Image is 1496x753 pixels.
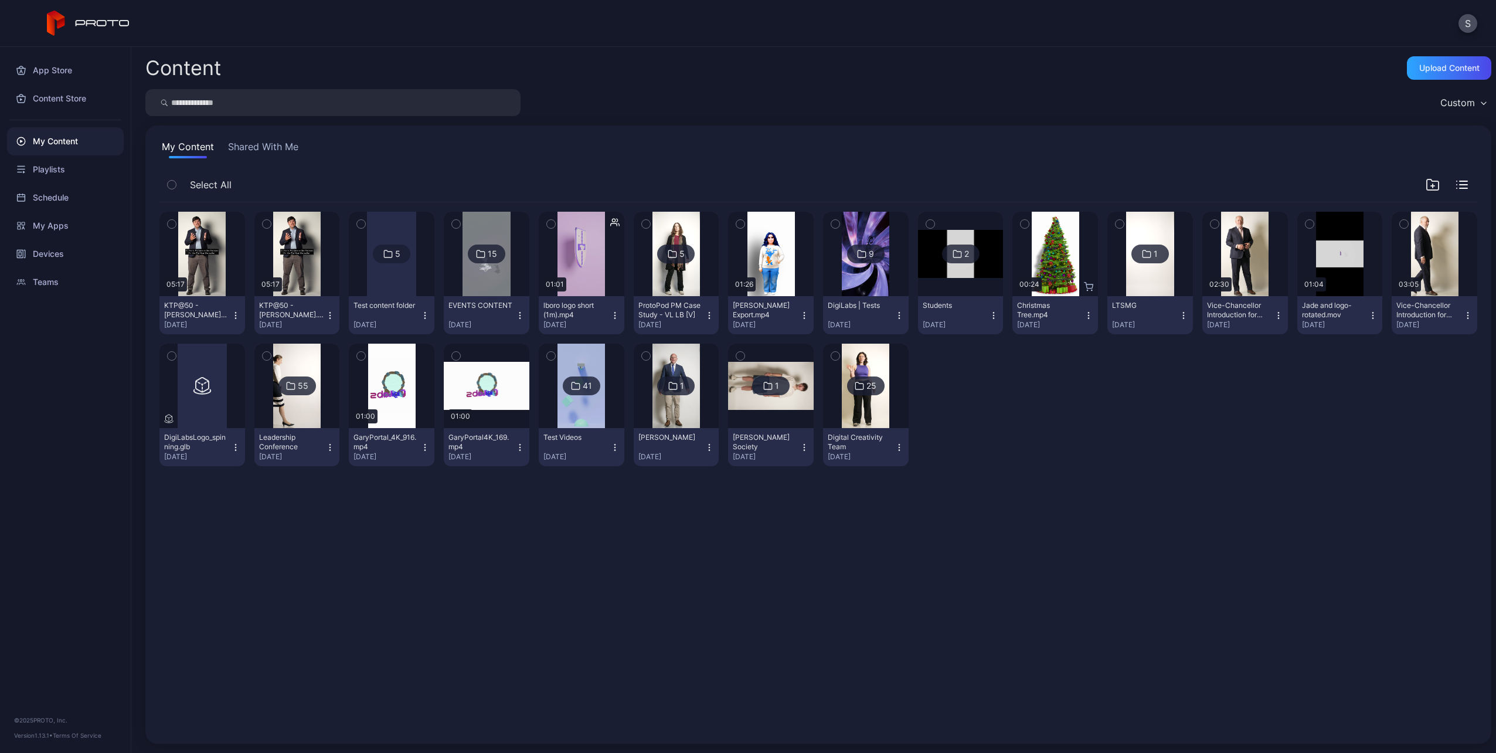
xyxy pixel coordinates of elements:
div: KTP@50 - Dan Parsons V3.mp4 [164,301,229,320]
div: Digital Creativity Team [828,433,892,452]
div: LTSMG [1112,301,1177,310]
button: lboro logo short (1m).mp4[DATE] [539,296,624,334]
div: [DATE] [923,320,990,330]
div: [DATE] [1207,320,1274,330]
span: Version 1.13.1 • [14,732,53,739]
div: 1 [775,381,779,391]
div: 41 [583,381,592,391]
div: Custom [1440,97,1475,108]
div: [DATE] [353,320,420,330]
div: [DATE] [164,452,231,462]
span: Select All [190,178,232,192]
div: © 2025 PROTO, Inc. [14,715,117,725]
a: Teams [7,268,124,296]
div: lboro logo short (1m).mp4 [543,301,608,320]
button: [PERSON_NAME][DATE] [634,428,719,466]
button: LTSMG[DATE] [1107,296,1193,334]
button: GaryPortal4K_169.mp4[DATE] [444,428,529,466]
div: [DATE] [259,320,326,330]
div: [DATE] [543,320,610,330]
a: Schedule [7,184,124,212]
div: Sara Export.mp4 [733,301,797,320]
button: Vice-Chancellor Introduction for Halls.mp4[DATE] [1392,296,1477,334]
div: EVENTS CONTENT [448,301,513,310]
div: [DATE] [1112,320,1179,330]
div: 1 [680,381,684,391]
button: Students[DATE] [918,296,1004,334]
div: 2 [964,249,969,259]
div: 25 [866,381,876,391]
button: My Content [159,140,216,158]
button: Christmas Tree.mp4[DATE] [1012,296,1098,334]
a: My Content [7,127,124,155]
button: ProtoPod PM Case Study - VL LB [V][DATE] [634,296,719,334]
button: DigiLabsLogo_spinning.glb[DATE] [159,428,245,466]
div: [DATE] [638,320,705,330]
div: [DATE] [1302,320,1369,330]
div: [DATE] [448,320,515,330]
div: GaryPortal_4K_916.mp4 [353,433,418,452]
a: My Apps [7,212,124,240]
div: Students [923,301,987,310]
div: [DATE] [259,452,326,462]
div: [DATE] [828,320,895,330]
div: Jade and logo-rotated.mov [1302,301,1366,320]
button: Leadership Conference[DATE] [254,428,340,466]
div: GaryPortal4K_169.mp4 [448,433,513,452]
button: KTP@50 - [PERSON_NAME] V3.mp4[DATE] [159,296,245,334]
div: [DATE] [828,452,895,462]
div: [DATE] [1017,320,1084,330]
button: [PERSON_NAME] Society[DATE] [728,428,814,466]
div: 15 [488,249,497,259]
div: Content [145,58,221,78]
button: EVENTS CONTENT[DATE] [444,296,529,334]
div: Leadership Conference [259,433,324,452]
button: Test content folder[DATE] [349,296,434,334]
a: Content Store [7,84,124,113]
button: [PERSON_NAME] Export.mp4[DATE] [728,296,814,334]
button: KTP@50 - [PERSON_NAME].mp4[DATE] [254,296,340,334]
div: [DATE] [353,452,420,462]
div: 55 [298,381,308,391]
a: Playlists [7,155,124,184]
div: Vice-Chancellor Introduction for Halls.mp4 [1396,301,1461,320]
div: [DATE] [1396,320,1463,330]
button: Shared With Me [226,140,301,158]
button: Digital Creativity Team[DATE] [823,428,909,466]
div: [DATE] [164,320,231,330]
div: DigiLabsLogo_spinning.glb [164,433,229,452]
div: Test content folder [353,301,418,310]
button: GaryPortal_4K_916.mp4[DATE] [349,428,434,466]
a: Devices [7,240,124,268]
div: Upload Content [1419,63,1480,73]
div: 9 [869,249,874,259]
button: DigiLabs | Tests[DATE] [823,296,909,334]
div: KTP@50 - Dan Parsons.mp4 [259,301,324,320]
a: Terms Of Service [53,732,101,739]
div: [DATE] [733,452,800,462]
div: [DATE] [638,452,705,462]
div: ProtoPod PM Case Study - VL LB [V] [638,301,703,320]
div: 5 [395,249,400,259]
button: Upload Content [1407,56,1491,80]
a: App Store [7,56,124,84]
div: 5 [679,249,685,259]
div: Simon Foster [638,433,703,442]
button: S [1458,14,1477,33]
div: Schofield Society [733,433,797,452]
div: Test Videos [543,433,608,442]
button: Jade and logo-rotated.mov[DATE] [1297,296,1383,334]
div: Christmas Tree.mp4 [1017,301,1082,320]
button: Test Videos[DATE] [539,428,624,466]
div: [DATE] [448,452,515,462]
button: Vice-Chancellor Introduction for Open Day.mp4[DATE] [1202,296,1288,334]
div: Vice-Chancellor Introduction for Open Day.mp4 [1207,301,1271,320]
button: Custom [1434,89,1491,116]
